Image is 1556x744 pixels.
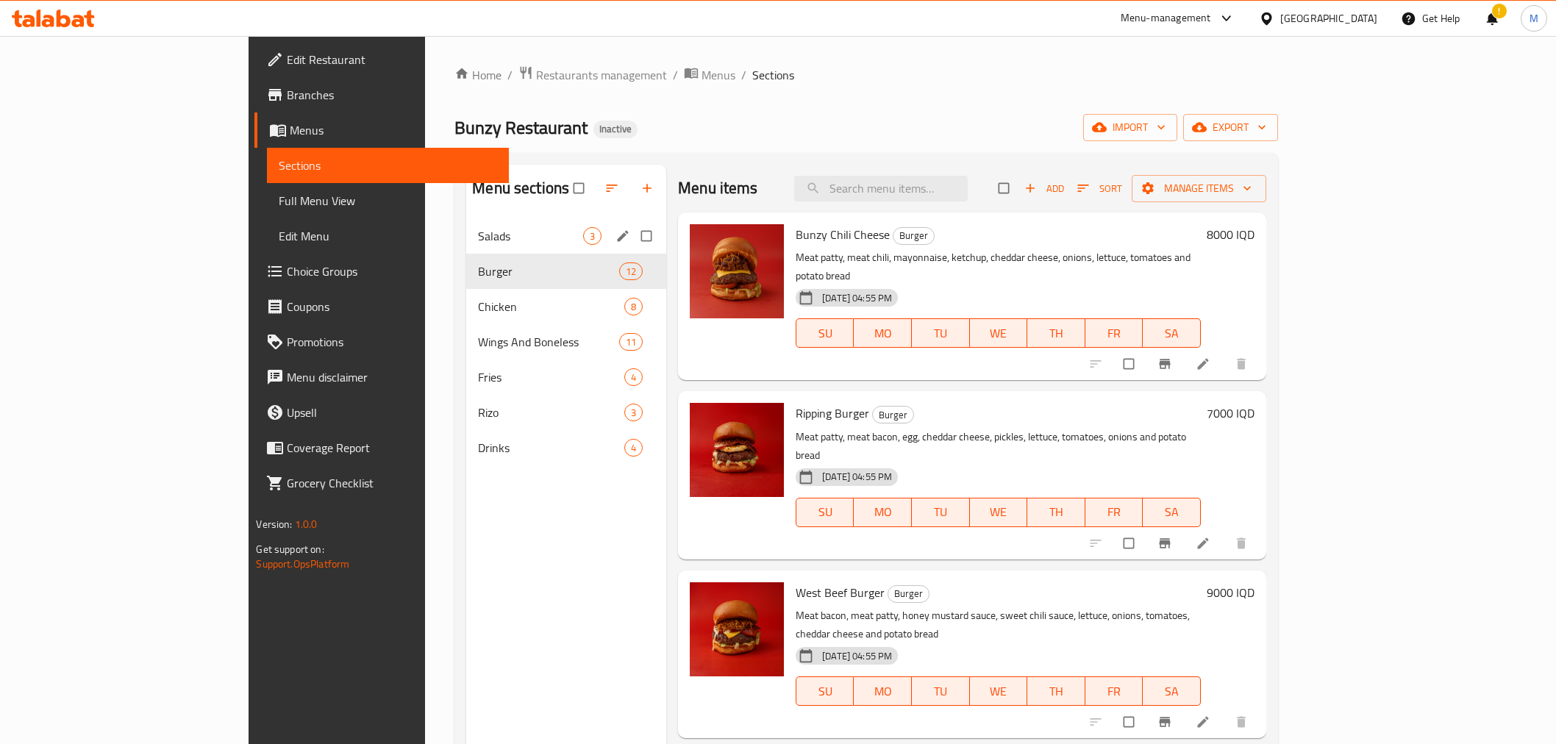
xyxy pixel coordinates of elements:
[796,248,1200,285] p: Meat patty, meat chili, mayonnaise, ketchup, cheddar cheese, onions, lettuce, tomatoes and potato...
[854,676,912,706] button: MO
[254,77,508,112] a: Branches
[466,212,666,471] nav: Menu sections
[1033,323,1079,344] span: TH
[1115,708,1146,736] span: Select to update
[1068,177,1132,200] span: Sort items
[752,66,794,84] span: Sections
[472,177,569,199] h2: Menu sections
[912,676,970,706] button: TU
[613,226,635,246] button: edit
[678,177,758,199] h2: Menu items
[478,227,583,245] span: Salads
[536,66,667,84] span: Restaurants management
[1074,177,1126,200] button: Sort
[893,227,935,245] div: Burger
[254,112,508,148] a: Menus
[1027,676,1085,706] button: TH
[684,65,735,85] a: Menus
[888,585,929,602] span: Burger
[466,324,666,360] div: Wings And Boneless11
[1091,323,1138,344] span: FR
[1027,318,1085,348] button: TH
[1027,498,1085,527] button: TH
[888,585,929,603] div: Burger
[690,224,784,318] img: Bunzy Chili Cheese
[478,368,624,386] span: Fries
[970,318,1028,348] button: WE
[287,404,496,421] span: Upsell
[507,66,513,84] li: /
[1143,498,1201,527] button: SA
[860,323,906,344] span: MO
[518,65,667,85] a: Restaurants management
[918,501,964,523] span: TU
[619,262,643,280] div: items
[1115,350,1146,378] span: Select to update
[1085,318,1143,348] button: FR
[976,501,1022,523] span: WE
[1149,348,1184,380] button: Branch-specific-item
[796,498,854,527] button: SU
[624,404,643,421] div: items
[976,681,1022,702] span: WE
[796,582,885,604] span: West Beef Burger
[1143,318,1201,348] button: SA
[1024,180,1064,197] span: Add
[478,404,624,421] span: Rizo
[454,65,1277,85] nav: breadcrumb
[624,368,643,386] div: items
[254,395,508,430] a: Upsell
[1207,403,1255,423] h6: 7000 IQD
[860,501,906,523] span: MO
[254,42,508,77] a: Edit Restaurant
[466,218,666,254] div: Salads3edit
[624,298,643,315] div: items
[478,333,619,351] span: Wings And Boneless
[802,323,848,344] span: SU
[1115,529,1146,557] span: Select to update
[466,254,666,289] div: Burger12
[254,430,508,465] a: Coverage Report
[1196,715,1213,729] a: Edit menu item
[893,227,934,244] span: Burger
[1095,118,1166,137] span: import
[1196,536,1213,551] a: Edit menu item
[295,515,318,534] span: 1.0.0
[478,262,619,280] span: Burger
[620,335,642,349] span: 11
[912,318,970,348] button: TU
[478,298,624,315] span: Chicken
[287,262,496,280] span: Choice Groups
[625,300,642,314] span: 8
[1149,501,1195,523] span: SA
[970,676,1028,706] button: WE
[625,441,642,455] span: 4
[254,289,508,324] a: Coupons
[872,406,914,423] div: Burger
[1091,501,1138,523] span: FR
[1225,527,1260,559] button: delete
[1143,179,1255,198] span: Manage items
[287,86,496,104] span: Branches
[1207,582,1255,603] h6: 9000 IQD
[466,395,666,430] div: Rizo3
[1149,527,1184,559] button: Branch-specific-item
[254,324,508,360] a: Promotions
[620,265,642,279] span: 12
[796,223,890,246] span: Bunzy Chili Cheese
[1091,681,1138,702] span: FR
[802,501,848,523] span: SU
[860,681,906,702] span: MO
[1149,681,1195,702] span: SA
[873,407,913,423] span: Burger
[287,368,496,386] span: Menu disclaimer
[287,298,496,315] span: Coupons
[1225,706,1260,738] button: delete
[1530,10,1538,26] span: M
[1196,357,1213,371] a: Edit menu item
[287,333,496,351] span: Promotions
[970,498,1028,527] button: WE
